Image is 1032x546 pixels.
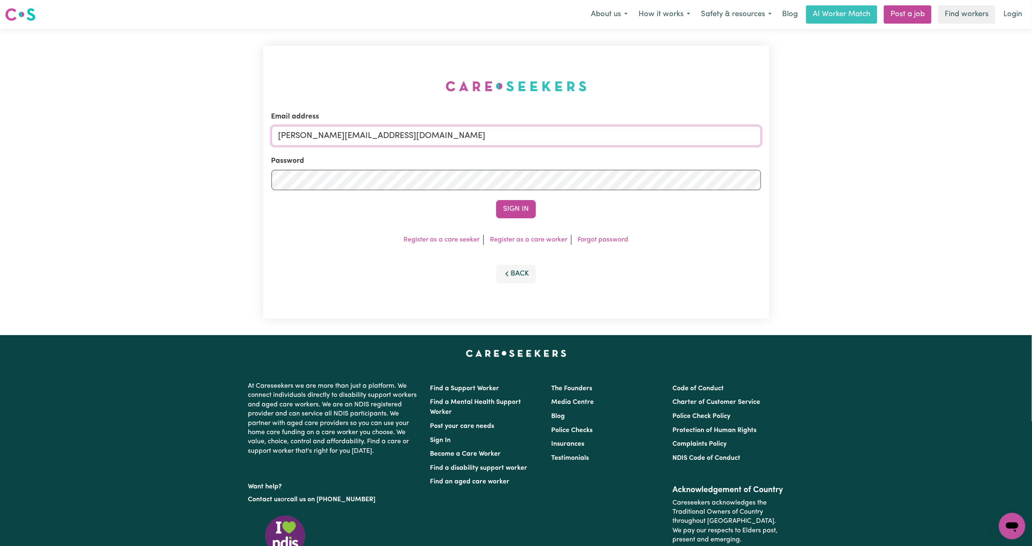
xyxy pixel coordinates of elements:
[496,200,536,218] button: Sign In
[578,237,629,243] a: Forgot password
[551,455,589,461] a: Testimonials
[999,513,1025,539] iframe: Button to launch messaging window, conversation in progress
[551,427,593,434] a: Police Checks
[496,265,536,283] button: Back
[551,441,584,447] a: Insurances
[248,479,420,491] p: Want help?
[430,423,494,430] a: Post your care needs
[586,6,633,23] button: About us
[248,496,281,503] a: Contact us
[430,465,527,471] a: Find a disability support worker
[673,399,761,406] a: Charter of Customer Service
[551,399,594,406] a: Media Centre
[404,237,480,243] a: Register as a care seeker
[673,385,724,392] a: Code of Conduct
[490,237,568,243] a: Register as a care worker
[696,6,777,23] button: Safety & resources
[673,485,784,495] h2: Acknowledgement of Country
[430,451,501,457] a: Become a Care Worker
[466,350,566,357] a: Careseekers home page
[271,111,319,122] label: Email address
[430,399,521,416] a: Find a Mental Health Support Worker
[673,455,741,461] a: NDIS Code of Conduct
[5,5,36,24] a: Careseekers logo
[551,385,592,392] a: The Founders
[271,156,305,167] label: Password
[633,6,696,23] button: How it works
[430,437,451,444] a: Sign In
[998,5,1027,24] a: Login
[248,492,420,507] p: or
[673,441,727,447] a: Complaints Policy
[248,378,420,459] p: At Careseekers we are more than just a platform. We connect individuals directly to disability su...
[673,427,757,434] a: Protection of Human Rights
[430,478,509,485] a: Find an aged care worker
[673,413,731,420] a: Police Check Policy
[5,7,36,22] img: Careseekers logo
[271,126,761,146] input: Email address
[430,385,499,392] a: Find a Support Worker
[551,413,565,420] a: Blog
[777,5,803,24] a: Blog
[287,496,375,503] a: call us on [PHONE_NUMBER]
[806,5,877,24] a: AI Worker Match
[938,5,995,24] a: Find workers
[884,5,931,24] a: Post a job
